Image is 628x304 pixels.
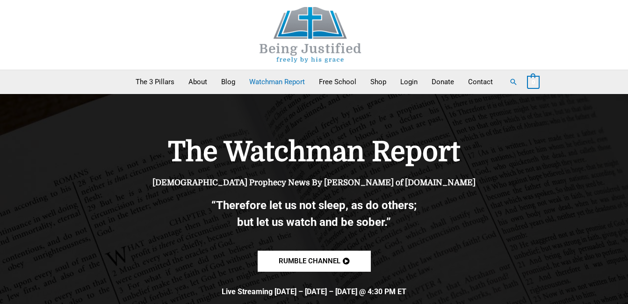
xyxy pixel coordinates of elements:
[527,78,540,86] a: View Shopping Cart, empty
[509,78,518,86] a: Search button
[181,70,214,94] a: About
[222,287,406,296] b: Live Streaming [DATE] – [DATE] – [DATE] @ 4:30 PM ET
[242,70,312,94] a: Watchman Report
[258,251,371,272] a: Rumble channel
[118,178,511,188] h4: [DEMOGRAPHIC_DATA] Prophecy News By [PERSON_NAME] of [DOMAIN_NAME]
[240,7,381,63] img: Being Justified
[425,70,461,94] a: Donate
[237,216,391,229] b: but let us watch and be sober.”
[211,199,417,212] b: “Therefore let us not sleep, as do others;
[393,70,425,94] a: Login
[279,258,340,265] span: Rumble channel
[118,136,511,169] h1: The Watchman Report
[129,70,181,94] a: The 3 Pillars
[461,70,500,94] a: Contact
[214,70,242,94] a: Blog
[312,70,363,94] a: Free School
[532,79,535,86] span: 0
[363,70,393,94] a: Shop
[129,70,500,94] nav: Primary Site Navigation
